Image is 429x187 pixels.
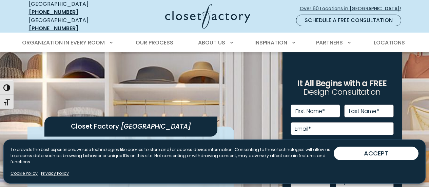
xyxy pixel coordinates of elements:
a: Schedule a Free Consultation [296,15,401,26]
span: Inspiration [254,39,287,46]
a: Cookie Policy [11,170,38,176]
a: [PHONE_NUMBER] [29,8,78,16]
span: Locations [374,39,405,46]
label: Email [295,126,311,132]
a: Privacy Policy [41,170,69,176]
span: It All Begins with a FREE [297,78,387,89]
label: Zip Code [340,179,367,185]
label: Last Name [349,109,379,114]
p: To provide the best experiences, we use technologies like cookies to store and/or access device i... [11,147,334,165]
span: Over 60 Locations in [GEOGRAPHIC_DATA]! [300,5,406,12]
a: [PHONE_NUMBER] [29,24,78,32]
button: ACCEPT [334,147,418,160]
span: Organization in Every Room [22,39,105,46]
div: [GEOGRAPHIC_DATA] [29,16,112,33]
img: Closet Factory Logo [165,4,250,29]
nav: Primary Menu [17,33,412,52]
span: Our Process [136,39,173,46]
span: Design Consultation [304,87,381,98]
span: [GEOGRAPHIC_DATA] [121,122,191,131]
span: About Us [198,39,225,46]
span: Partners [316,39,343,46]
a: Over 60 Locations in [GEOGRAPHIC_DATA]! [299,3,407,15]
span: Closet Factory [71,122,119,131]
label: First Name [295,109,325,114]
